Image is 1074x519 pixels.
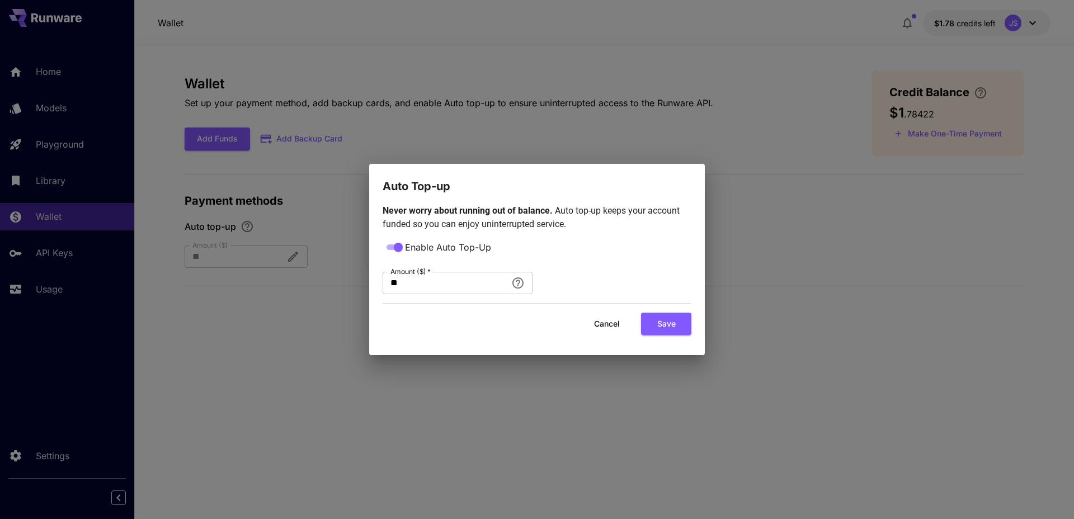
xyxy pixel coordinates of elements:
button: Cancel [582,313,632,336]
button: Save [641,313,691,336]
p: Auto top-up keeps your account funded so you can enjoy uninterrupted service. [383,204,691,231]
span: Never worry about running out of balance. [383,205,555,216]
span: Enable Auto Top-Up [405,240,491,254]
h2: Auto Top-up [369,164,705,195]
label: Amount ($) [390,267,431,276]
